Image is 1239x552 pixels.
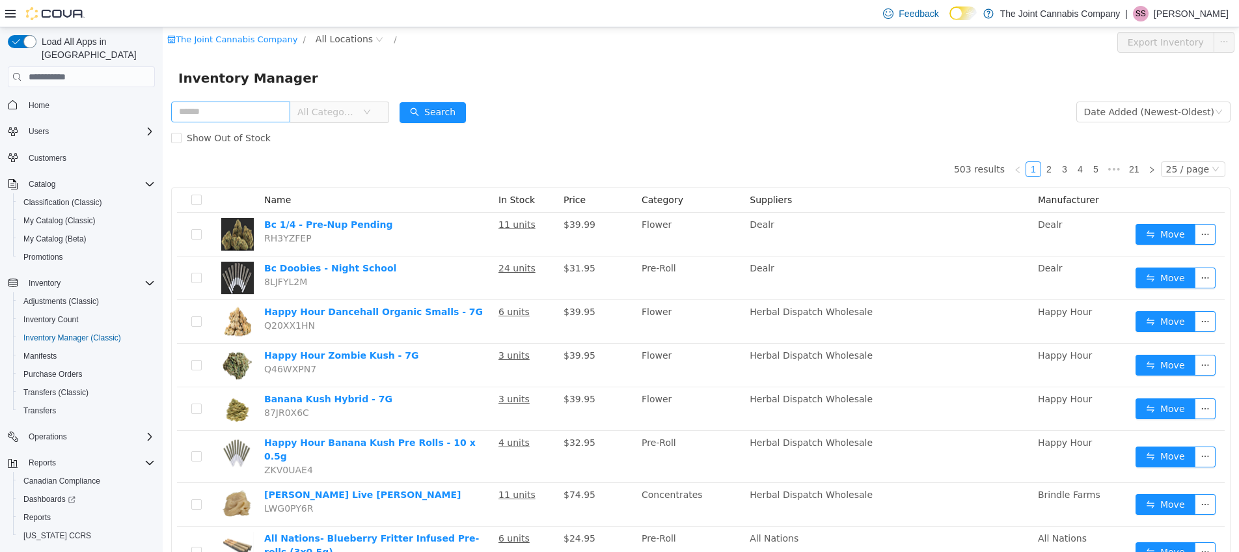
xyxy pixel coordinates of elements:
p: | [1125,6,1128,21]
span: Happy Hour [875,323,929,333]
span: Herbal Dispatch Wholesale [587,366,710,377]
button: Reports [23,455,61,471]
u: 6 units [336,279,367,290]
div: Sagar Sanghera [1133,6,1149,21]
span: Happy Hour [875,410,929,421]
button: Classification (Classic) [13,193,160,212]
span: Q20XX1HN [102,293,152,303]
button: icon: ellipsis [1032,197,1053,217]
a: Inventory Manager (Classic) [18,330,126,346]
div: 25 / page [1003,135,1046,149]
a: Transfers (Classic) [18,385,94,400]
img: Happy Hour Zombie Kush - 7G hero shot [59,322,91,354]
button: Operations [23,429,72,445]
span: Promotions [18,249,155,265]
span: Users [29,126,49,137]
span: Adjustments (Classic) [18,294,155,309]
span: Customers [29,153,66,163]
td: Flower [474,360,582,404]
span: Classification (Classic) [23,197,102,208]
button: Transfers (Classic) [13,383,160,402]
span: $32.95 [401,410,433,421]
i: icon: shop [5,8,13,16]
span: All Locations [153,5,210,19]
li: Next 5 Pages [941,134,962,150]
a: Canadian Compliance [18,473,105,489]
img: Bc 1/4 - Pre-Nup Pending hero shot [59,191,91,223]
td: Pre-Roll [474,229,582,273]
span: Transfers (Classic) [23,387,88,398]
span: Operations [29,432,67,442]
span: Reports [18,510,155,525]
a: Home [23,98,55,113]
span: Home [29,100,49,111]
li: 1 [863,134,878,150]
button: Reports [3,454,160,472]
span: $39.95 [401,323,433,333]
u: 11 units [336,462,373,473]
button: Purchase Orders [13,365,160,383]
span: In Stock [336,167,372,178]
span: Purchase Orders [23,369,83,379]
i: icon: down [1049,138,1057,147]
button: Inventory Manager (Classic) [13,329,160,347]
a: [PERSON_NAME] Live [PERSON_NAME] [102,462,298,473]
span: [US_STATE] CCRS [23,531,91,541]
li: Previous Page [847,134,863,150]
span: Purchase Orders [18,366,155,382]
input: Dark Mode [949,7,977,20]
button: Transfers [13,402,160,420]
p: [PERSON_NAME] [1154,6,1229,21]
span: Happy Hour [875,366,929,377]
span: ZKV0UAE4 [102,437,150,448]
button: icon: searchSearch [237,75,303,96]
span: LWG0PY6R [102,476,150,486]
span: Reports [29,458,56,468]
img: Banana Kush Hybrid - 7G hero shot [59,365,91,398]
button: icon: swapMove [973,197,1033,217]
i: icon: right [985,139,993,146]
span: ••• [941,134,962,150]
li: 21 [962,134,981,150]
a: [US_STATE] CCRS [18,528,96,544]
a: Dashboards [13,490,160,508]
u: 24 units [336,236,373,246]
span: Manifests [18,348,155,364]
a: All Nations- Blueberry Fritter Infused Pre-rolls (3x0.5g) [102,506,316,530]
span: $39.95 [401,366,433,377]
img: Happy Hour Dancehall Organic Smalls - 7G hero shot [59,278,91,310]
i: icon: down [200,81,208,90]
span: Washington CCRS [18,528,155,544]
span: Promotions [23,252,63,262]
span: Classification (Classic) [18,195,155,210]
span: Dealr [587,236,612,246]
button: Catalog [3,175,160,193]
a: My Catalog (Beta) [18,231,92,247]
span: Dealr [875,236,900,246]
span: Catalog [23,176,155,192]
button: Home [3,95,160,114]
button: Catalog [23,176,61,192]
span: Inventory Manager [16,40,163,61]
td: Flower [474,316,582,360]
span: $31.95 [401,236,433,246]
a: Bc Doobies - Night School [102,236,234,246]
button: icon: swapMove [973,240,1033,261]
img: Cova [26,7,85,20]
span: $24.95 [401,506,433,516]
span: / [231,7,234,17]
span: Herbal Dispatch Wholesale [587,410,710,421]
span: Suppliers [587,167,629,178]
button: icon: ellipsis [1032,240,1053,261]
button: icon: swapMove [973,515,1033,536]
a: 1 [864,135,878,149]
span: Customers [23,150,155,166]
span: Reports [23,455,155,471]
button: icon: swapMove [973,284,1033,305]
span: Herbal Dispatch Wholesale [587,462,710,473]
a: Dashboards [18,491,81,507]
button: icon: swapMove [973,419,1033,440]
button: Customers [3,148,160,167]
button: Promotions [13,248,160,266]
